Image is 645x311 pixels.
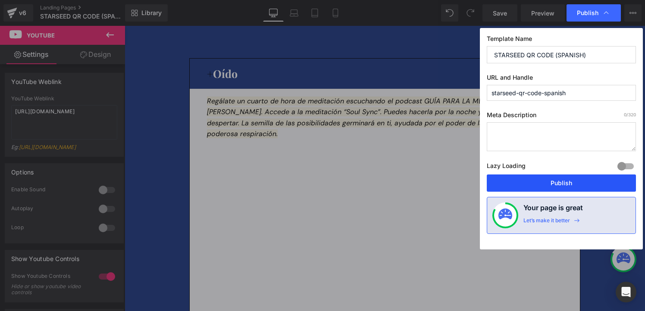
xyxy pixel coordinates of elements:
[624,112,626,117] span: 0
[487,160,526,174] label: Lazy Loading
[498,208,512,222] img: onboarding-status.svg
[523,202,583,217] h4: Your page is great
[624,112,636,117] span: /320
[487,74,636,85] label: URL and Handle
[487,35,636,46] label: Template Name
[577,9,598,17] span: Publish
[82,40,88,55] font: +
[487,111,636,122] label: Meta Description
[82,40,113,55] strong: Oído
[616,282,636,302] div: Open Intercom Messenger
[487,174,636,192] button: Publish
[82,71,410,113] i: Regálate un cuarto de hora de meditación escuchando el podcast GUÍA PARA LA MEDITACIÓN CON [PERSO...
[523,217,570,228] div: Let’s make it better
